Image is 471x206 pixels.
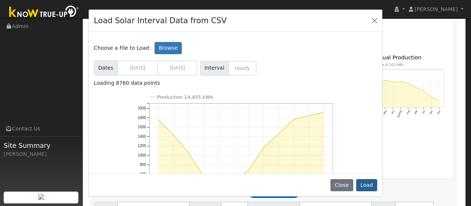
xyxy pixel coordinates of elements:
circle: onclick="" [172,133,175,136]
text: 1200 [138,144,146,148]
circle: onclick="" [277,132,280,135]
button: Load [356,179,377,192]
text: 2000 [138,106,146,110]
button: Close [369,15,380,25]
circle: onclick="" [247,169,250,172]
text: 1800 [138,116,146,120]
circle: onclick="" [187,151,190,154]
text: 1600 [138,125,146,129]
circle: onclick="" [292,118,295,121]
text: Production 14,455 kWh [157,94,213,100]
div: Loading 8760 data points [94,79,377,87]
circle: onclick="" [262,146,265,149]
text: 800 [139,163,146,167]
circle: onclick="" [307,114,310,117]
text: 1000 [138,153,146,157]
span: Choose a File to Load: [94,44,151,52]
text: 600 [139,172,146,176]
label: Browse [155,42,182,55]
button: Close [330,179,353,192]
text: 1400 [138,135,146,139]
span: Interval [200,61,229,76]
h4: Load Solar Interval Data from CSV [94,15,227,27]
circle: onclick="" [157,118,160,121]
span: Dates [94,60,117,76]
circle: onclick="" [322,111,325,114]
